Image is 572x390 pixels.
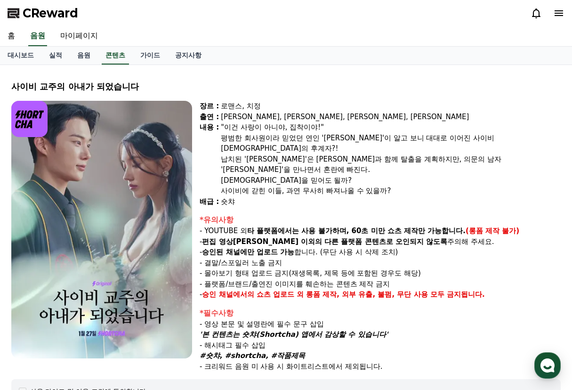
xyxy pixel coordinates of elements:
[200,340,561,351] p: - 해시태그 필수 삽입
[200,361,561,372] p: - 크리워드 음원 미 사용 시 화이트리스트에서 제외됩니다.
[200,122,219,196] div: 내용 :
[11,80,561,93] div: 사이비 교주의 아내가 되었습니다
[200,101,219,112] div: 장르 :
[11,101,192,358] img: video
[200,258,561,268] p: - 결말/스포일러 노출 금지
[102,47,129,65] a: 콘텐츠
[324,237,447,246] strong: 다른 플랫폼 콘텐츠로 오인되지 않도록
[221,101,561,112] div: 로맨스, 치정
[200,351,305,360] em: #숏챠, #shortcha, #작품제목
[200,289,561,300] p: -
[200,308,561,319] div: *필수사항
[200,247,561,258] p: - 합니다. (무단 사용 시 삭제 조치)
[247,227,466,235] strong: 타 플랫폼에서는 사용 불가하며, 60초 미만 쇼츠 제작만 가능합니다.
[200,330,388,339] em: '본 컨텐츠는 숏챠(Shortcha) 앱에서 감상할 수 있습니다'
[133,47,168,65] a: 가이드
[200,226,561,236] p: - YOUTUBE 외
[202,248,294,256] strong: 승인된 채널에만 업로드 가능
[221,133,561,154] div: 평범한 회사원이라 믿었던 연인 '[PERSON_NAME]'이 알고 보니 대대로 이어진 사이비 [DEMOGRAPHIC_DATA]의 후계자?!
[168,47,209,65] a: 공지사항
[306,290,485,299] strong: 롱폼 제작, 외부 유출, 불펌, 무단 사용 모두 금지됩니다.
[200,236,561,247] p: - 주의해 주세요.
[202,290,304,299] strong: 승인 채널에서의 쇼츠 업로드 외
[221,175,561,186] div: [DEMOGRAPHIC_DATA]을 믿어도 될까?
[11,101,48,137] img: logo
[200,112,219,122] div: 출연 :
[70,47,98,65] a: 음원
[466,227,519,235] strong: (롱폼 제작 불가)
[41,47,70,65] a: 실적
[221,196,561,207] div: 숏챠
[200,196,219,207] div: 배급 :
[28,26,47,46] a: 음원
[202,237,322,246] strong: 편집 영상[PERSON_NAME] 이외의
[221,112,561,122] div: [PERSON_NAME], [PERSON_NAME], [PERSON_NAME], [PERSON_NAME]
[221,186,561,196] div: 사이비에 갇힌 이들, 과연 무사히 빠져나올 수 있을까?
[221,154,561,175] div: 납치된 '[PERSON_NAME]'은 [PERSON_NAME]과 함께 탈출을 계획하지만, 의문의 남자 '[PERSON_NAME]'을 만나면서 혼란에 빠진다.
[200,279,561,290] p: - 플랫폼/브랜드/출연진 이미지를 훼손하는 콘텐츠 제작 금지
[8,6,78,21] a: CReward
[200,214,561,226] div: *유의사항
[53,26,105,46] a: 마이페이지
[23,6,78,21] span: CReward
[200,268,561,279] p: - 몰아보기 형태 업로드 금지(재생목록, 제목 등에 포함된 경우도 해당)
[221,122,561,133] div: "이건 사랑이 아니야, 집착이야!"
[200,319,561,330] p: - 영상 본문 및 설명란에 필수 문구 삽입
